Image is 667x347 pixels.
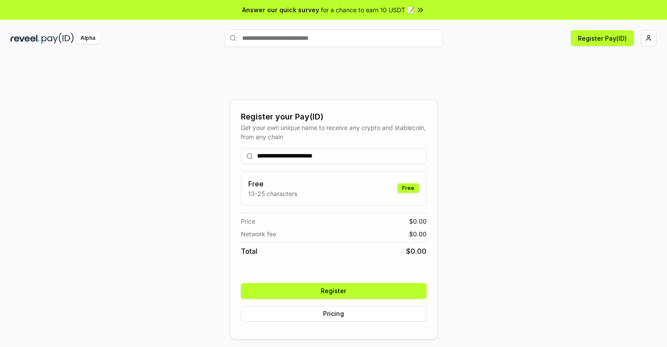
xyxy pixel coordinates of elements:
[241,123,427,141] div: Get your own unique name to receive any crypto and stablecoin, from any chain
[409,217,427,226] span: $ 0.00
[242,5,319,14] span: Answer our quick survey
[241,306,427,322] button: Pricing
[571,30,634,46] button: Register Pay(ID)
[241,246,257,256] span: Total
[241,217,255,226] span: Price
[241,111,427,123] div: Register your Pay(ID)
[10,33,40,44] img: reveel_dark
[248,179,297,189] h3: Free
[409,229,427,238] span: $ 0.00
[42,33,74,44] img: pay_id
[241,229,276,238] span: Network fee
[406,246,427,256] span: $ 0.00
[321,5,414,14] span: for a chance to earn 10 USDT 📝
[397,183,419,193] div: Free
[241,283,427,299] button: Register
[248,189,297,198] p: 13-25 characters
[76,33,100,44] div: Alpha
